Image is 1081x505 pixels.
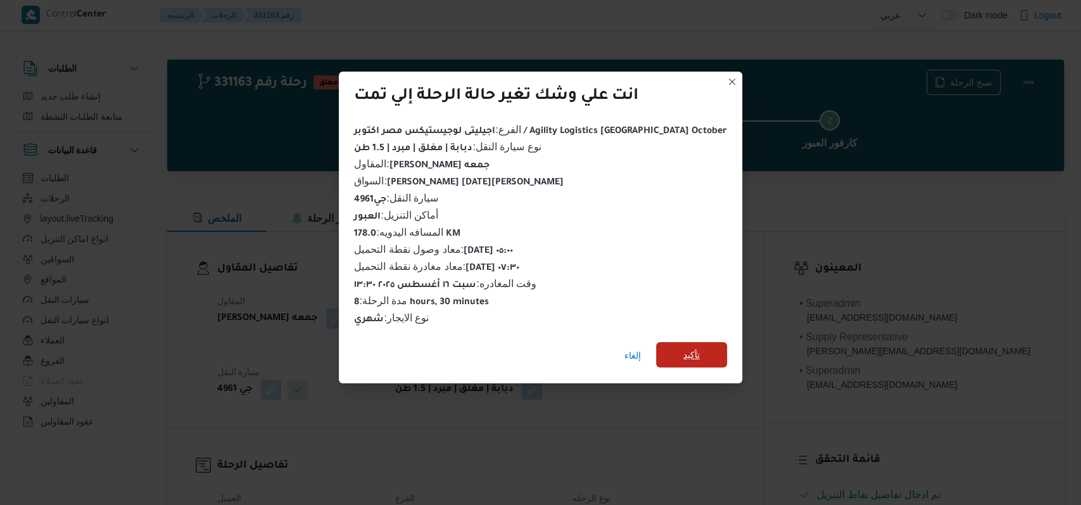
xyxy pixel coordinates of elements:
[354,144,472,154] b: دبابة | مغلق | مبرد | 1.5 طن
[354,210,438,221] span: أماكن التنزيل :
[354,212,381,222] b: العبور
[354,141,541,152] span: نوع سيارة النقل :
[354,315,384,325] b: شهري
[354,193,438,203] span: سيارة النقل :
[354,176,563,186] span: السواق :
[354,244,513,255] span: معاد وصول نقطة التحميل :
[354,312,429,323] span: نوع الايجار :
[389,161,490,171] b: [PERSON_NAME] جمعه
[656,342,727,368] button: تأكيد
[624,348,641,363] span: إلغاء
[354,261,519,272] span: معاد مغادرة نقطة التحميل :
[354,229,460,240] b: 178.0 KM
[464,246,513,257] b: [DATE] ٠٥:٠٠
[354,127,726,137] b: اجيليتى لوجيستيكس مصر اكتوبر / Agility Logistics [GEOGRAPHIC_DATA] October
[354,87,638,107] div: انت علي وشك تغير حالة الرحلة إلي تمت
[354,298,489,308] b: 8 hours, 30 minutes
[354,295,489,306] span: مدة الرحلة :
[619,343,646,368] button: إلغاء
[354,158,489,169] span: المقاول :
[387,178,564,188] b: [PERSON_NAME] [DATE][PERSON_NAME]
[354,281,476,291] b: سبت ١٦ أغسطس ٢٠٢٥ ١٣:٣٠
[354,227,460,238] span: المسافه اليدويه :
[354,195,386,205] b: جي4961
[354,124,726,135] span: الفرع :
[683,347,700,362] span: تأكيد
[724,74,740,89] button: Closes this modal window
[465,264,519,274] b: [DATE] ٠٧:٣٠
[354,278,536,289] span: وقت المغادره :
